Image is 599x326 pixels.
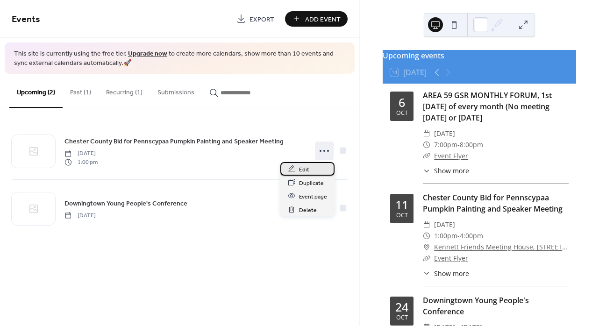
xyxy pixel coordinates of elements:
a: Event Flyer [434,151,468,160]
a: Kennett Friends Meeting House, [STREET_ADDRESS] [434,241,569,253]
button: ​Show more [423,269,469,278]
div: 11 [395,199,408,211]
div: ​ [423,253,430,264]
div: ​ [423,219,430,230]
span: 1:00 pm [64,158,98,166]
span: Events [12,10,40,28]
div: Oct [396,110,408,116]
a: Downingtown Young People's Conference [423,295,529,317]
span: This site is currently using the free tier. to create more calendars, show more than 10 events an... [14,50,345,68]
span: Chester County Bid for Pennscypaa Pumpkin Painting and Speaker Meeting [64,137,284,147]
button: ​Show more [423,166,469,176]
div: Upcoming events [383,50,576,61]
button: Upcoming (2) [9,74,63,108]
div: Oct [396,315,408,321]
span: 1:00pm [434,230,457,241]
button: Recurring (1) [99,74,150,107]
div: ​ [423,150,430,162]
span: Event page [299,191,327,201]
span: - [457,139,460,150]
button: Past (1) [63,74,99,107]
span: [DATE] [434,128,455,139]
div: ​ [423,269,430,278]
div: ​ [423,128,430,139]
div: ​ [423,139,430,150]
div: 24 [395,301,408,313]
div: ​ [423,230,430,241]
span: Downingtown Young People's Conference [64,198,187,208]
a: Chester County Bid for Pennscypaa Pumpkin Painting and Speaker Meeting [423,192,563,214]
span: Show more [434,269,469,278]
span: - [457,230,460,241]
span: Duplicate [299,178,324,188]
button: Submissions [150,74,202,107]
span: Show more [434,166,469,176]
span: Delete [299,205,317,215]
span: Edit [299,164,309,174]
div: ​ [423,166,430,176]
a: Downingtown Young People's Conference [64,198,187,209]
a: Export [229,11,281,27]
a: Event Flyer [434,254,468,262]
span: [DATE] [64,211,96,220]
span: 4:00pm [460,230,483,241]
span: [DATE] [434,219,455,230]
div: ​ [423,241,430,253]
a: Upgrade now [128,48,167,60]
div: Oct [396,213,408,219]
a: Chester County Bid for Pennscypaa Pumpkin Painting and Speaker Meeting [64,136,284,147]
div: 6 [399,97,405,108]
span: 7:00pm [434,139,457,150]
span: Add Event [305,14,341,24]
span: Export [250,14,274,24]
a: AREA 59 GSR MONTHLY FORUM, 1st [DATE] of every month (No meeting [DATE] or [DATE] [423,90,552,123]
span: 8:00pm [460,139,483,150]
span: [DATE] [64,149,98,158]
button: Add Event [285,11,348,27]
